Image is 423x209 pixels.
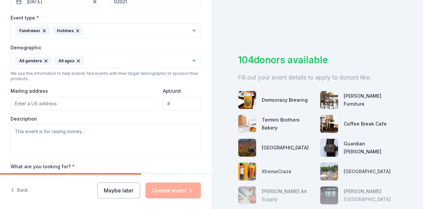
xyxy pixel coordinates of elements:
button: Meals [68,173,99,184]
input: # [163,97,201,110]
button: All gendersAll ages [11,54,201,68]
div: All ages [54,57,84,65]
label: Event type [11,15,39,21]
img: photo for Termini Brothers Bakery [238,115,256,133]
img: photo for Democracy Brewing [238,91,256,109]
div: Termini Brothers Bakery [262,116,315,132]
input: Enter a US address [11,97,158,110]
button: Auction & raffle [11,173,64,184]
img: photo for Jordan's Furniture [320,91,338,109]
label: Demographic [11,44,41,51]
button: Desserts [141,173,179,184]
div: Guardian [PERSON_NAME] [344,140,397,156]
label: Description [11,116,37,122]
div: [PERSON_NAME] Furniture [344,92,397,108]
label: Apt/unit [163,88,181,94]
button: Maybe later [97,183,140,198]
div: [GEOGRAPHIC_DATA] [262,144,309,152]
div: We use this information to help brands find events with their target demographic to sponsor their... [11,71,201,81]
div: Fundraiser [15,26,50,35]
img: photo for Guardian Angel Device [320,139,338,157]
div: Coffee Break Cafe [344,120,387,128]
label: Mailing address [11,88,48,94]
img: photo for Loon Mountain Resort [238,139,256,157]
label: What are you looking for? [11,163,75,170]
div: Fill out your event details to apply to donors like: [238,72,397,83]
button: FundraiserHobbies [11,24,201,38]
div: 104 donors available [238,53,397,67]
div: Hobbies [53,26,83,35]
button: Snacks [103,173,137,184]
div: All genders [15,57,52,65]
div: Democracy Brewing [262,96,308,104]
img: photo for Coffee Break Cafe [320,115,338,133]
button: Back [11,183,28,197]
